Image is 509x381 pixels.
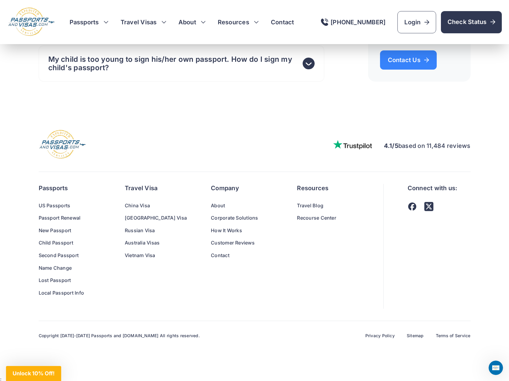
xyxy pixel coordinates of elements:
[39,333,200,338] p: Copyright [DATE]-[DATE] Passports and [DOMAIN_NAME] All rights reserved.
[297,202,359,210] a: Travel Blog
[218,18,259,26] h3: Resources
[436,333,471,338] a: Terms of Service
[125,202,187,210] a: China Visa
[388,57,429,63] span: Contact Us
[125,239,187,247] a: Australia Visas
[297,214,359,222] a: Recourse Center
[211,227,273,235] a: How It Works
[211,184,273,192] h5: Company
[211,214,273,222] a: Corporate Solutions
[39,252,101,259] a: Second Passport
[39,130,86,159] img: Logo
[211,252,273,259] a: Contact
[6,366,61,381] div: Unlock 10% Off!
[125,184,187,192] h5: Travel Visa
[448,18,495,26] span: Check Status
[39,239,101,247] a: Child Passport
[39,277,101,284] a: Lost Passport
[297,184,359,192] h5: Resources
[407,333,424,338] a: Sitemap
[121,18,166,26] h3: Travel Visas
[397,11,436,33] a: Login
[125,214,187,222] a: [GEOGRAPHIC_DATA] Visa
[321,19,385,26] a: [PHONE_NUMBER]
[125,227,187,235] a: Russian Visa
[39,264,101,272] a: Name Change
[365,333,395,338] a: Privacy Policy
[48,55,298,72] h4: My child is too young to sign his/her own passport. How do I sign my child's passport?
[333,140,372,150] img: Trustpilot
[39,289,101,297] a: Local Passport Info
[404,18,429,26] span: Login
[70,18,109,26] h3: Passports
[39,214,101,222] a: Passport Renewal
[384,141,471,151] p: based on 11,484 reviews
[178,18,196,26] a: About
[384,142,398,149] strong: 4.1/5
[39,202,101,210] a: US Passports
[39,227,101,235] a: New Passport
[271,18,294,26] a: Contact
[125,252,187,259] a: Vietnam Visa
[211,239,273,247] a: Customer Reviews
[211,202,273,210] a: About
[441,11,502,33] a: Check Status
[39,184,101,192] h5: Passports
[380,50,437,70] a: Contact Us
[13,370,55,376] span: Unlock 10% Off!
[408,184,457,192] h5: Connect with us:
[489,361,503,375] iframe: Intercom live chat
[7,7,55,37] img: Logo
